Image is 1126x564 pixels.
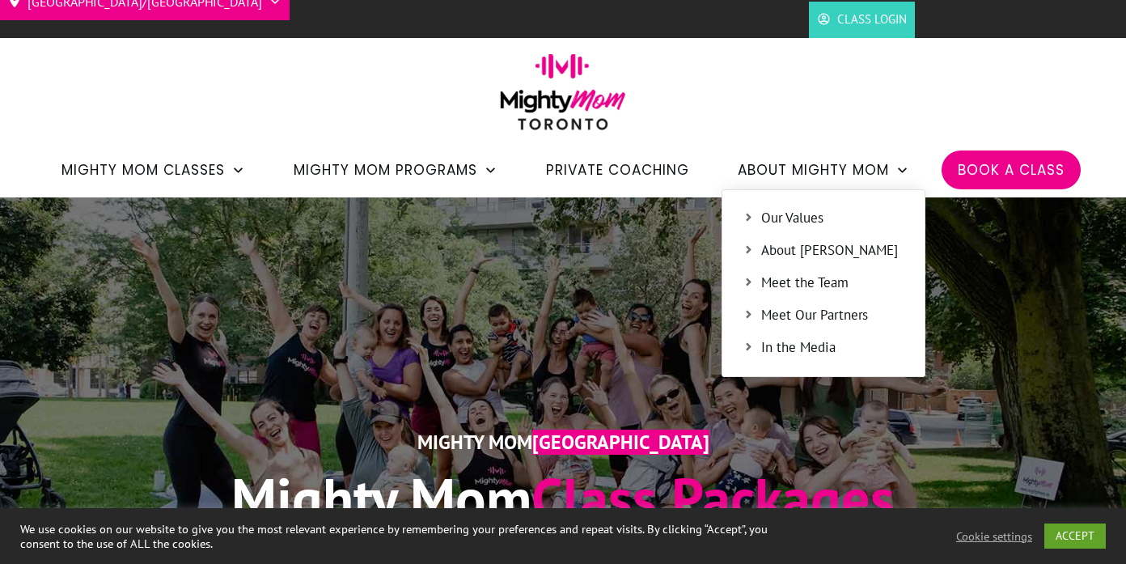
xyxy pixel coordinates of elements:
a: Cookie settings [956,529,1032,544]
a: Private Coaching [546,156,689,184]
span: Our Values [761,208,904,229]
span: Meet the Team [761,273,904,294]
span: About Mighty Mom [738,156,889,184]
a: About [PERSON_NAME] [730,239,916,263]
a: Meet the Team [730,271,916,295]
div: We use cookies on our website to give you the most relevant experience by remembering your prefer... [20,522,780,551]
h1: Class Packages [95,461,1031,535]
img: mightymom-logo-toronto [492,53,634,142]
span: Mighty Mom Classes [61,156,225,184]
a: Meet Our Partners [730,303,916,328]
a: About Mighty Mom [738,156,909,184]
a: Mighty Mom Programs [294,156,497,184]
span: Meet Our Partners [761,305,904,326]
a: In the Media [730,336,916,360]
span: Mighty Mom Programs [294,156,477,184]
span: About [PERSON_NAME] [761,240,904,261]
a: ACCEPT [1044,524,1106,549]
a: Book a Class [958,156,1065,184]
a: Our Values [730,206,916,231]
span: [GEOGRAPHIC_DATA] [532,430,709,455]
span: In the Media [761,337,904,358]
a: Mighty Mom Classes [61,156,245,184]
span: Class Login [837,7,907,32]
span: Mighty Mom [417,430,532,455]
a: Class Login [817,7,907,32]
span: Mighty Mom [231,461,531,534]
